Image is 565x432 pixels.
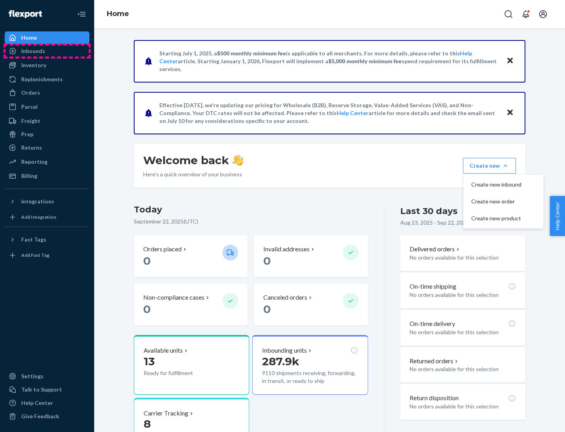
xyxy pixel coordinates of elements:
[21,412,59,420] div: Give Feedback
[263,302,271,316] span: 0
[5,73,89,86] a: Replenishments
[144,346,183,355] p: Available units
[262,346,307,355] p: Inbounding units
[337,110,368,116] a: Help Center
[262,355,299,368] span: 287.9k
[143,245,182,254] p: Orders placed
[21,372,44,380] div: Settings
[5,370,89,383] a: Settings
[21,144,42,152] div: Returns
[144,417,151,430] span: 8
[518,6,534,22] button: Open notifications
[21,158,47,166] div: Reporting
[465,193,542,210] button: Create new order
[550,196,565,236] button: Help Center
[263,254,271,267] span: 0
[5,156,89,168] a: Reporting
[410,254,516,262] p: No orders available for this selection
[21,89,40,97] div: Orders
[5,410,89,423] button: Give Feedback
[5,31,89,44] a: Home
[217,50,286,57] span: $500 monthly minimum fee
[5,211,89,223] a: Add Integration
[505,107,515,119] button: Close
[134,284,248,326] button: Non-compliance cases 0
[21,214,56,220] div: Add Integration
[463,158,516,174] button: Create newCreate new inboundCreate new orderCreate new product
[21,198,54,205] div: Integrations
[5,101,89,113] a: Parcel
[471,199,521,204] span: Create new order
[400,219,483,227] p: Aug 23, 2025 - Sep 22, 2025 ( UTC )
[262,369,358,385] p: 9110 shipments receiving, forwarding, in transit, or ready to ship
[9,10,42,18] img: Flexport logo
[232,155,243,166] img: hand-wave emoji
[21,386,62,394] div: Talk to Support
[5,59,89,71] a: Inventory
[410,328,516,336] p: No orders available for this selection
[410,245,461,254] button: Delivered orders
[5,86,89,99] a: Orders
[134,235,248,277] button: Orders placed 0
[465,176,542,193] button: Create new inbound
[252,335,368,395] button: Inbounding units287.9k9110 shipments receiving, forwarding, in transit, or ready to ship
[410,394,459,403] p: Return disposition
[400,205,457,217] div: Last 30 days
[74,6,89,22] button: Close Navigation
[143,254,151,267] span: 0
[263,293,307,302] p: Canceled orders
[143,170,243,178] p: Here’s a quick overview of your business
[100,3,135,26] ol: breadcrumbs
[159,101,499,125] p: Effective [DATE], we're updating our pricing for Wholesale (B2B), Reserve Storage, Value-Added Se...
[21,75,63,83] div: Replenishments
[143,293,204,302] p: Non-compliance cases
[21,172,37,180] div: Billing
[5,383,89,396] a: Talk to Support
[471,182,521,187] span: Create new inbound
[21,103,38,111] div: Parcel
[21,130,33,138] div: Prep
[5,170,89,182] a: Billing
[5,249,89,262] a: Add Fast Tag
[107,9,129,18] a: Home
[143,302,151,316] span: 0
[5,128,89,141] a: Prep
[144,409,188,418] p: Carrier Tracking
[134,203,368,216] h3: Today
[21,236,46,243] div: Fast Tags
[21,34,37,42] div: Home
[410,357,459,366] button: Returned orders
[254,284,368,326] button: Canceled orders 0
[328,58,402,64] span: $5,000 monthly minimum fee
[5,233,89,246] button: Fast Tags
[21,399,53,407] div: Help Center
[21,47,45,55] div: Inbounds
[410,365,516,373] p: No orders available for this selection
[134,335,249,395] button: Available units13Ready for fulfillment
[5,141,89,154] a: Returns
[410,319,455,328] p: On-time delivery
[501,6,516,22] button: Open Search Box
[5,397,89,409] a: Help Center
[21,252,49,258] div: Add Fast Tag
[21,117,40,125] div: Freight
[410,403,516,410] p: No orders available for this selection
[471,216,521,221] span: Create new product
[21,61,46,69] div: Inventory
[144,369,216,377] p: Ready for fulfillment
[263,245,310,254] p: Invalid addresses
[410,282,456,291] p: On-time shipping
[143,153,243,167] h1: Welcome back
[535,6,551,22] button: Open account menu
[5,45,89,57] a: Inbounds
[5,115,89,127] a: Freight
[144,355,155,368] span: 13
[505,55,515,67] button: Close
[254,235,368,277] button: Invalid addresses 0
[134,218,368,225] p: September 22, 2025 ( UTC )
[159,49,499,73] p: Starting July 1, 2025, a is applicable to all merchants. For more details, please refer to this a...
[5,195,89,208] button: Integrations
